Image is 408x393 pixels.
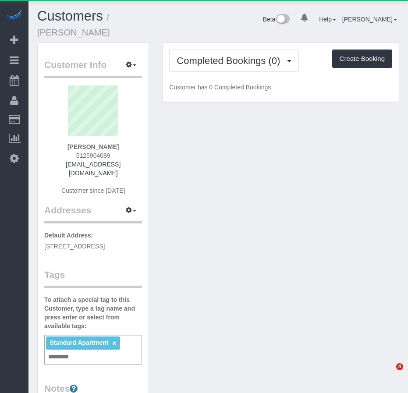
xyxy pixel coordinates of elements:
span: Standard Apartment [50,339,108,346]
iframe: Intercom live chat [378,363,399,384]
a: [PERSON_NAME] [342,16,397,23]
label: Default Address: [44,231,93,240]
p: Customer has 0 Completed Bookings [169,83,392,92]
span: [STREET_ADDRESS] [44,243,105,250]
button: Completed Bookings (0) [169,50,299,72]
a: Help [319,16,336,23]
span: 4 [396,363,403,370]
a: Customers [37,8,103,24]
img: Automaid Logo [5,9,23,21]
span: 5125904089 [76,152,110,159]
a: Beta [263,16,290,23]
legend: Tags [44,268,142,288]
a: × [112,340,116,347]
strong: [PERSON_NAME] [67,143,119,150]
img: New interface [275,14,290,25]
span: Customer since [DATE] [61,187,125,194]
button: Create Booking [332,50,392,68]
span: Completed Bookings (0) [177,55,284,66]
legend: Customer Info [44,58,142,78]
label: To attach a special tag to this Customer, type a tag name and press enter or select from availabl... [44,295,142,330]
a: [EMAIL_ADDRESS][DOMAIN_NAME] [66,161,121,177]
